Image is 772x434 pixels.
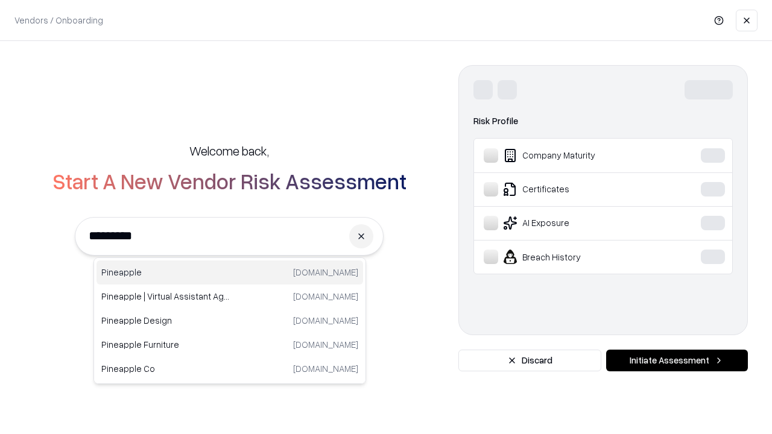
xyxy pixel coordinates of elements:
[101,266,230,278] p: Pineapple
[14,14,103,27] p: Vendors / Onboarding
[484,148,664,163] div: Company Maturity
[101,362,230,375] p: Pineapple Co
[52,169,407,193] h2: Start A New Vendor Risk Assessment
[606,350,748,371] button: Initiate Assessment
[293,266,358,278] p: [DOMAIN_NAME]
[293,338,358,351] p: [DOMAIN_NAME]
[293,362,358,375] p: [DOMAIN_NAME]
[484,182,664,197] div: Certificates
[101,338,230,351] p: Pineapple Furniture
[293,314,358,327] p: [DOMAIN_NAME]
[93,257,366,384] div: Suggestions
[458,350,601,371] button: Discard
[101,290,230,303] p: Pineapple | Virtual Assistant Agency
[293,290,358,303] p: [DOMAIN_NAME]
[473,114,733,128] div: Risk Profile
[189,142,269,159] h5: Welcome back,
[484,216,664,230] div: AI Exposure
[484,250,664,264] div: Breach History
[101,314,230,327] p: Pineapple Design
